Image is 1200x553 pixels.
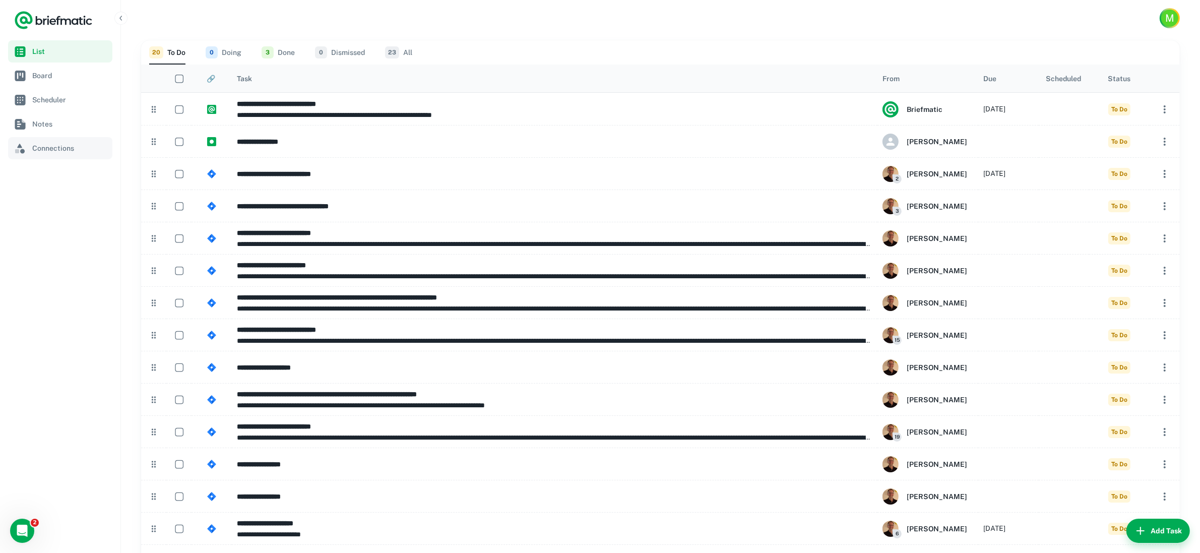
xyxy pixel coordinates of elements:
h6: [PERSON_NAME] [907,265,967,276]
span: Board [32,70,108,81]
img: 48 [882,198,899,214]
span: Connections [32,143,108,154]
h6: [PERSON_NAME] [907,168,967,179]
span: 23 [385,46,399,58]
h6: [PERSON_NAME] [907,459,967,470]
span: To Do [1108,103,1130,115]
div: Mauricio Peirone [882,359,967,376]
img: https://app.briefmatic.com/assets/integrations/jira.png [207,234,216,243]
span: 0 [206,46,218,58]
span: 0 [315,46,327,58]
img: https://app.briefmatic.com/assets/integrations/jira.png [207,266,216,275]
div: Scheduled [1046,75,1081,83]
img: 48 [882,230,899,247]
div: Mauricio Peirone [882,166,967,182]
img: 48 [882,359,899,376]
span: 3 [893,207,902,216]
img: 48 [882,392,899,408]
div: Mauricio Peirone [882,488,967,505]
span: Scheduler [32,94,108,105]
img: https://app.briefmatic.com/assets/integrations/jira.png [207,524,216,533]
img: https://app.briefmatic.com/assets/integrations/jira.png [207,460,216,469]
a: Connections [8,137,112,159]
span: List [32,46,108,57]
img: https://app.briefmatic.com/assets/integrations/jira.png [207,331,216,340]
div: Mauricio Peirone [882,198,967,214]
span: 15 [893,336,902,345]
div: 🔗 [207,75,216,83]
a: List [8,40,112,63]
div: Mauricio Peirone [882,295,967,311]
h6: [PERSON_NAME] [907,523,967,534]
img: 48 [882,424,899,440]
img: 48 [882,166,899,182]
img: https://app.briefmatic.com/assets/integrations/jira.png [207,202,216,211]
span: 19 [893,433,902,442]
a: Scheduler [8,89,112,111]
img: https://app.briefmatic.com/assets/integrations/system.png [207,105,216,114]
div: Mauricio Peirone [882,456,967,472]
img: 48 [882,456,899,472]
span: 3 [262,46,274,58]
div: Task [237,75,252,83]
button: Account button [1160,8,1180,28]
div: Mauricio Peirone [882,134,967,150]
div: From [882,75,900,83]
h6: [PERSON_NAME] [907,491,967,502]
span: 20 [149,46,163,58]
button: Add Task [1126,519,1190,543]
h6: [PERSON_NAME] [907,362,967,373]
span: To Do [1108,232,1130,244]
img: https://app.briefmatic.com/assets/integrations/jira.png [207,169,216,178]
span: To Do [1108,490,1130,503]
h6: Briefmatic [907,104,942,115]
a: Logo [14,10,93,30]
div: Mauricio Peirone [882,327,967,343]
span: 2 [893,174,902,183]
span: To Do [1108,168,1130,180]
img: https://app.briefmatic.com/assets/integrations/jira.png [207,492,216,501]
h6: [PERSON_NAME] [907,136,967,147]
div: Mauricio Peirone [882,392,967,408]
img: https://app.briefmatic.com/assets/integrations/jira.png [207,395,216,404]
button: To Do [149,40,185,65]
div: Mauricio Peirone [882,424,967,440]
div: Due [983,75,996,83]
img: 48 [882,263,899,279]
img: system.png [882,101,899,117]
div: Mauricio Peirone [882,521,967,537]
span: To Do [1108,523,1130,535]
div: Mauricio Peirone [882,263,967,279]
button: Dismissed [315,40,365,65]
span: 2 [31,519,39,527]
span: To Do [1108,329,1130,341]
h6: [PERSON_NAME] [907,233,967,244]
img: 48 [882,521,899,537]
span: To Do [1108,426,1130,438]
span: To Do [1108,136,1130,148]
img: https://app.briefmatic.com/assets/integrations/manual.png [207,137,216,146]
button: All [385,40,412,65]
img: 48 [882,327,899,343]
button: Done [262,40,295,65]
span: To Do [1108,394,1130,406]
div: [DATE] [983,158,1005,190]
img: 48 [882,488,899,505]
a: Board [8,65,112,87]
span: To Do [1108,265,1130,277]
div: [DATE] [983,93,1005,125]
h6: [PERSON_NAME] [907,297,967,309]
img: 48 [882,295,899,311]
span: To Do [1108,200,1130,212]
h6: [PERSON_NAME] [907,201,967,212]
span: To Do [1108,458,1130,470]
a: Notes [8,113,112,135]
div: [DATE] [983,513,1005,544]
img: https://app.briefmatic.com/assets/integrations/jira.png [207,363,216,372]
img: https://app.briefmatic.com/assets/integrations/jira.png [207,427,216,437]
div: Mauricio Peirone [882,230,967,247]
span: Notes [32,118,108,130]
h6: [PERSON_NAME] [907,394,967,405]
button: Doing [206,40,241,65]
div: Briefmatic [882,101,942,117]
